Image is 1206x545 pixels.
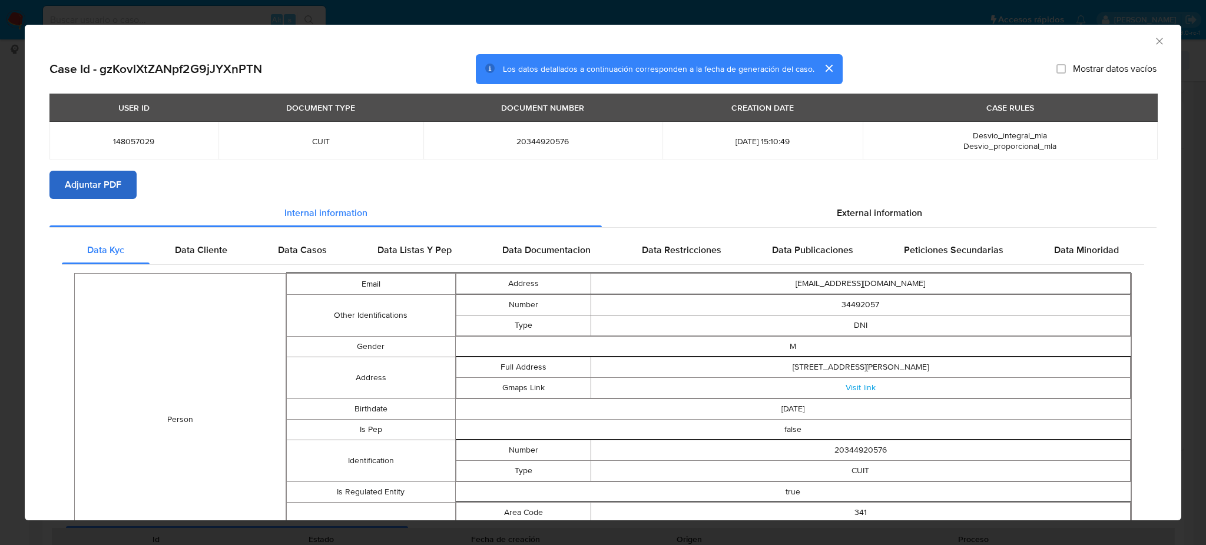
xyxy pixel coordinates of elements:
[837,206,922,220] span: External information
[772,243,853,257] span: Data Publicaciones
[455,419,1131,440] td: false
[724,98,801,118] div: CREATION DATE
[1154,35,1164,46] button: Cerrar ventana
[456,502,591,523] td: Area Code
[287,440,456,481] td: Identification
[973,129,1047,141] span: Desvio_integral_mla
[904,243,1003,257] span: Peticiones Secundarias
[175,243,227,257] span: Data Cliente
[287,398,456,419] td: Birthdate
[591,294,1130,315] td: 34492057
[456,377,591,398] td: Gmaps Link
[455,336,1131,357] td: M
[455,398,1131,419] td: [DATE]
[1054,243,1119,257] span: Data Minoridad
[591,273,1130,294] td: [EMAIL_ADDRESS][DOMAIN_NAME]
[1056,64,1066,74] input: Mostrar datos vacíos
[287,273,456,294] td: Email
[278,243,327,257] span: Data Casos
[456,357,591,377] td: Full Address
[1073,63,1157,75] span: Mostrar datos vacíos
[502,243,591,257] span: Data Documentacion
[64,136,204,147] span: 148057029
[591,460,1130,481] td: CUIT
[287,419,456,440] td: Is Pep
[979,98,1041,118] div: CASE RULES
[642,243,721,257] span: Data Restricciones
[456,440,591,460] td: Number
[49,199,1157,227] div: Detailed info
[456,315,591,335] td: Type
[49,61,262,77] h2: Case Id - gzKovlXtZANpf2G9jJYXnPTN
[591,357,1130,377] td: [STREET_ADDRESS][PERSON_NAME]
[677,136,849,147] span: [DATE] 15:10:49
[814,54,843,82] button: cerrar
[279,98,362,118] div: DOCUMENT TYPE
[377,243,452,257] span: Data Listas Y Pep
[438,136,648,147] span: 20344920576
[87,243,124,257] span: Data Kyc
[287,294,456,336] td: Other Identifications
[287,481,456,502] td: Is Regulated Entity
[494,98,591,118] div: DOCUMENT NUMBER
[846,381,876,393] a: Visit link
[62,236,1144,264] div: Detailed internal info
[963,140,1056,152] span: Desvio_proporcional_mla
[591,502,1130,523] td: 341
[287,502,456,544] td: Phone
[49,171,137,199] button: Adjuntar PDF
[591,315,1130,335] td: DNI
[456,460,591,481] td: Type
[111,98,157,118] div: USER ID
[503,63,814,75] span: Los datos detallados a continuación corresponden a la fecha de generación del caso.
[65,172,121,198] span: Adjuntar PDF
[233,136,409,147] span: CUIT
[455,481,1131,502] td: true
[456,294,591,315] td: Number
[287,357,456,398] td: Address
[25,25,1181,520] div: closure-recommendation-modal
[287,336,456,357] td: Gender
[456,273,591,294] td: Address
[591,440,1130,460] td: 20344920576
[284,206,367,220] span: Internal information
